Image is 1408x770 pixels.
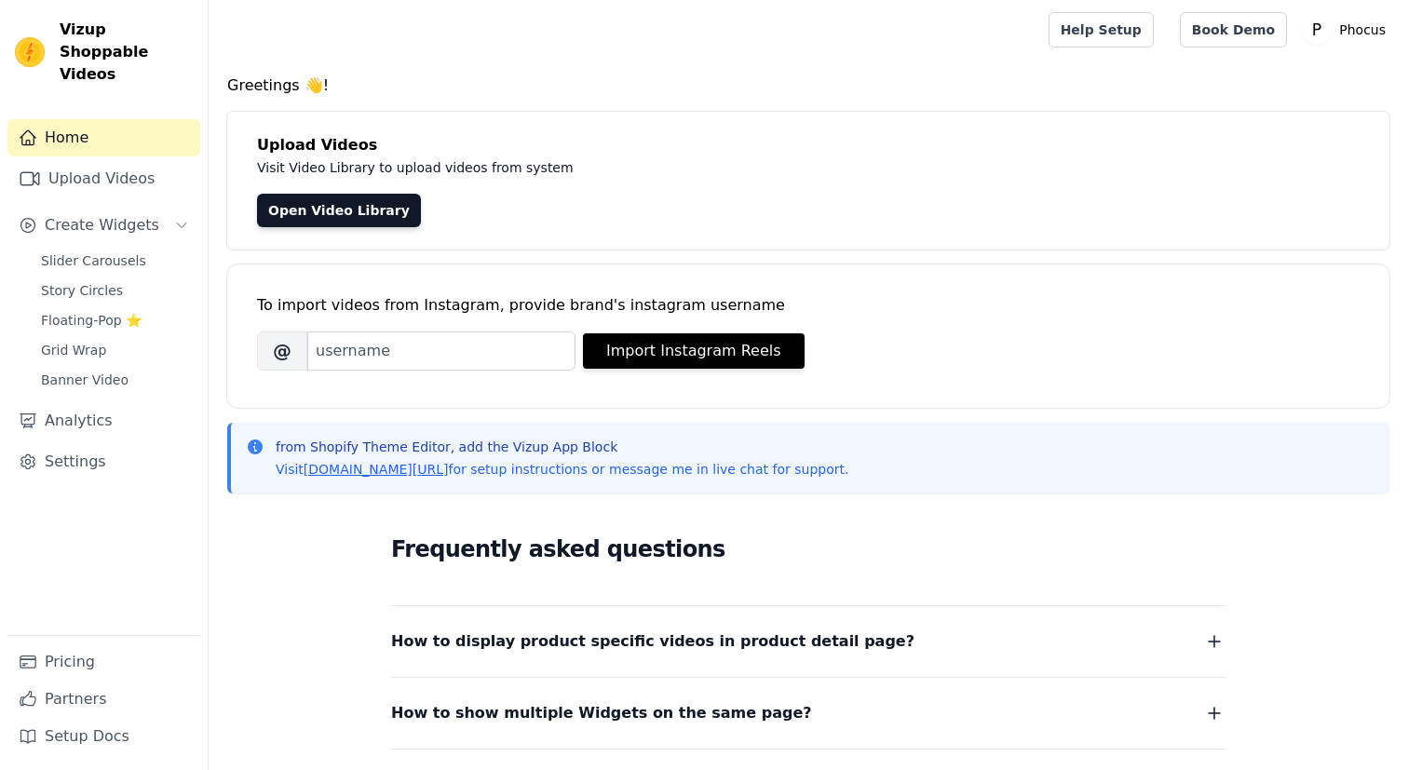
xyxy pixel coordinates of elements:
a: Floating-Pop ⭐ [30,307,200,333]
a: Help Setup [1049,12,1154,47]
button: How to display product specific videos in product detail page? [391,628,1225,655]
h4: Upload Videos [257,134,1360,156]
p: Visit for setup instructions or message me in live chat for support. [276,460,848,479]
button: P Phocus [1302,13,1393,47]
input: username [307,331,575,371]
a: Partners [7,681,200,718]
h2: Frequently asked questions [391,531,1225,568]
button: How to show multiple Widgets on the same page? [391,700,1225,726]
button: Import Instagram Reels [583,333,805,369]
div: To import videos from Instagram, provide brand's instagram username [257,294,1360,317]
p: from Shopify Theme Editor, add the Vizup App Block [276,438,848,456]
a: [DOMAIN_NAME][URL] [304,462,449,477]
a: Pricing [7,643,200,681]
span: Vizup Shoppable Videos [60,19,193,86]
span: Grid Wrap [41,341,106,359]
a: Setup Docs [7,718,200,755]
a: Book Demo [1180,12,1287,47]
a: Banner Video [30,367,200,393]
span: Banner Video [41,371,129,389]
a: Grid Wrap [30,337,200,363]
h4: Greetings 👋! [227,74,1389,97]
a: Slider Carousels [30,248,200,274]
span: Story Circles [41,281,123,300]
a: Analytics [7,402,200,439]
p: Phocus [1332,13,1393,47]
a: Settings [7,443,200,480]
span: How to display product specific videos in product detail page? [391,628,914,655]
text: P [1312,20,1321,39]
img: Vizup [15,37,45,67]
a: Upload Videos [7,160,200,197]
a: Story Circles [30,277,200,304]
a: Home [7,119,200,156]
span: Slider Carousels [41,251,146,270]
span: How to show multiple Widgets on the same page? [391,700,812,726]
span: @ [257,331,307,371]
span: Floating-Pop ⭐ [41,311,142,330]
a: Open Video Library [257,194,421,227]
span: Create Widgets [45,214,159,236]
p: Visit Video Library to upload videos from system [257,156,1091,179]
button: Create Widgets [7,207,200,244]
